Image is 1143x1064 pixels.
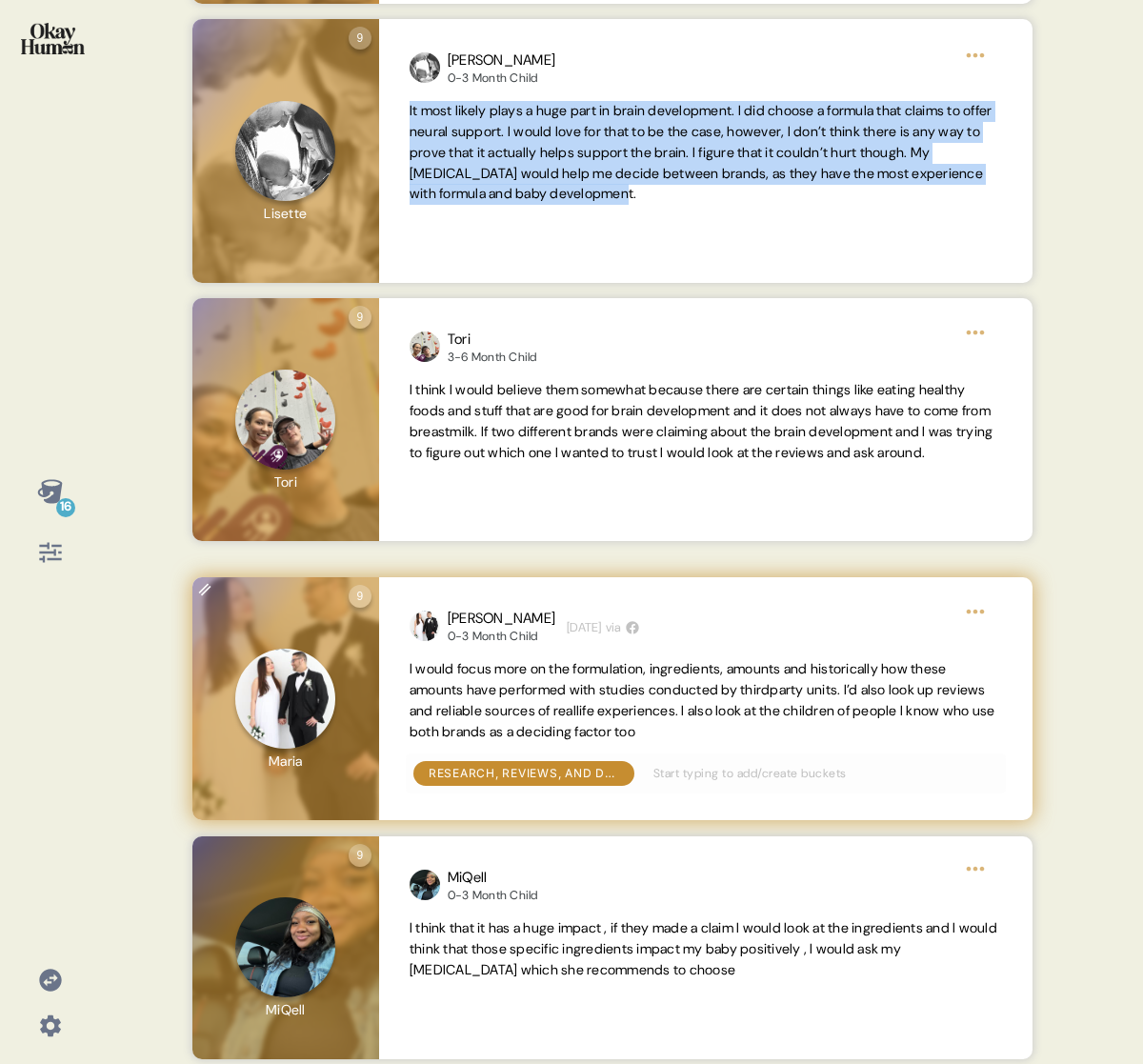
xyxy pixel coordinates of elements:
[429,765,619,782] div: Research, reviews, and doctors' recommendations help pull apart formula brands' very similar brai...
[448,350,537,365] div: 3-6 Month Child
[448,329,537,351] div: Tori
[349,585,371,608] div: 9
[448,888,538,903] div: 0-3 Month Child
[410,331,440,362] img: profilepic_24254939047471010.jpg
[567,618,602,637] time: [DATE]
[410,52,440,83] img: profilepic_30393089110336205.jpg
[410,660,995,739] span: I would focus more on the formulation, ingredients, amounts and historically how these amounts ha...
[410,919,997,978] span: I think that it has a huge impact , if they made a claim I would look at the ingredients and I wo...
[448,867,538,889] div: MiQell
[21,23,85,54] img: okayhuman.3b1b6348.png
[349,844,371,867] div: 9
[410,381,993,460] span: I think I would believe them somewhat because there are certain things like eating healthy foods ...
[448,629,555,644] div: 0-3 Month Child
[642,763,998,784] input: Start typing to add/create buckets
[606,618,622,637] span: via
[410,102,993,202] span: It most likely plays a huge part in brain development. I did choose a formula that claims to offe...
[410,870,440,900] img: profilepic_23913955058275463.jpg
[349,306,371,329] div: 9
[349,27,371,50] div: 9
[448,70,555,86] div: 0-3 Month Child
[56,498,75,517] div: 16
[448,608,555,630] div: [PERSON_NAME]
[410,611,440,641] img: profilepic_30641819395432435.jpg
[448,50,555,71] div: [PERSON_NAME]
